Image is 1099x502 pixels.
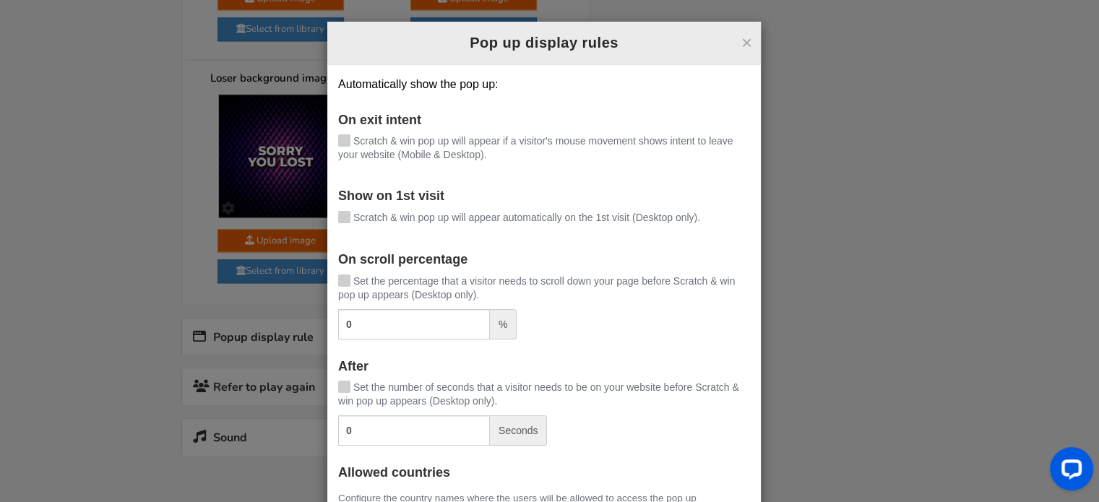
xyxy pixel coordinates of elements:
[28,459,245,485] button: TRY YOUR LUCK!
[338,275,735,300] span: Set the percentage that a visitor needs to scroll down your page before Scratch & win pop up appe...
[338,76,750,93] p: Automatically show the pop up:
[490,309,517,339] span: %
[338,135,733,160] span: Scratch & win pop up will appear if a visitor's mouse movement shows intent to leave your website...
[338,381,739,407] span: Set the number of seconds that a visitor needs to be on your website before Scratch & win pop up ...
[338,253,750,267] h4: On scroll percentage
[338,113,750,128] h4: On exit intent
[741,33,752,52] button: ×
[338,189,750,204] h4: Show on 1st visit
[28,402,39,412] input: I would like to receive updates and marketing emails. We will treat your information with respect...
[338,466,750,480] h4: Allowed countries
[28,343,56,358] label: Email
[1038,441,1099,502] iframe: LiveChat chat widget
[490,415,547,446] span: Seconds
[353,212,700,223] span: Scratch & win pop up will appear automatically on the 1st visit (Desktop only).
[28,403,245,445] label: I would like to receive updates and marketing emails. We will treat your information with respect...
[338,360,750,374] h4: After
[221,5,258,15] a: click here
[338,33,750,53] h2: Pop up display rules
[56,306,217,321] strong: FEELING LUCKY? PLAY NOW!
